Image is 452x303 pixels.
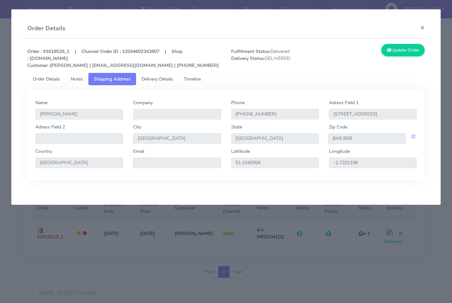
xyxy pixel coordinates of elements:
label: Name [35,99,47,106]
strong: Fulfillment Status: [231,48,271,55]
strong: Order : #1619529_1 | Channel Order ID : 12044602343807 | Shop : [DOMAIN_NAME] [PERSON_NAME] | [EM... [27,48,219,69]
button: Update Order [381,44,425,56]
h4: Order Details [27,24,65,33]
label: Phone [231,99,245,106]
label: State [231,124,242,131]
strong: Delivery Status: [231,55,265,62]
label: Email [133,148,144,155]
label: Country [35,148,52,155]
span: Delivered DELIVERED [226,48,328,69]
label: Longitude [329,148,350,155]
span: Delivery Details [141,76,173,82]
label: Zip Code [329,124,347,131]
ul: Tabs [27,73,425,85]
strong: Customer : [27,62,50,69]
label: City [133,124,141,131]
span: Order Details [33,76,60,82]
label: Adress Field 1 [329,99,359,106]
span: Timeline [184,76,201,82]
label: Adress Field 2 [35,124,65,131]
span: Notes [71,76,83,82]
span: Shipping Address [94,76,131,82]
button: Close [415,19,430,36]
label: Company [133,99,153,106]
label: Lattitude [231,148,250,155]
